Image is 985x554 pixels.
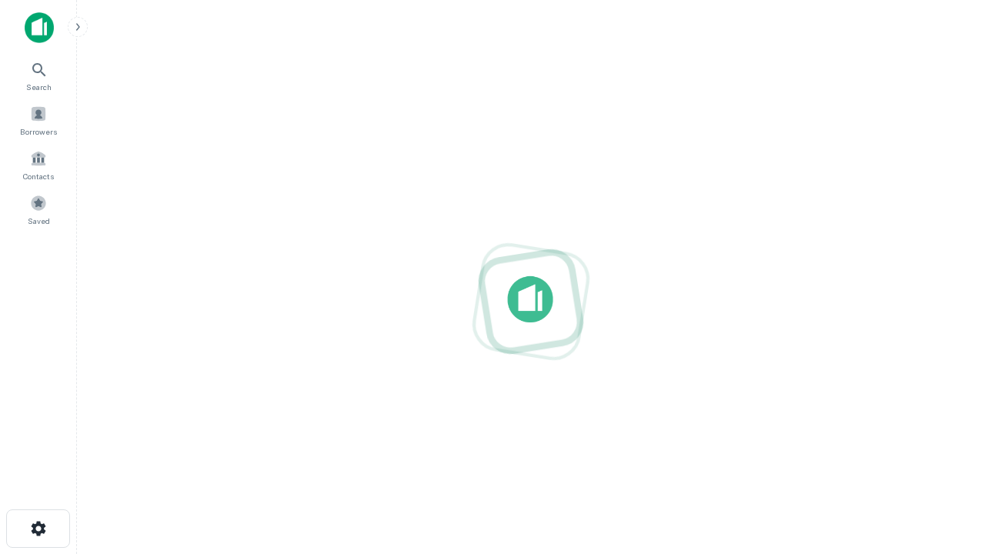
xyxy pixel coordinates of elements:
img: capitalize-icon.png [25,12,54,43]
span: Search [26,81,52,93]
iframe: Chat Widget [908,431,985,505]
a: Saved [5,189,72,230]
a: Search [5,55,72,96]
span: Saved [28,215,50,227]
span: Borrowers [20,125,57,138]
a: Borrowers [5,99,72,141]
a: Contacts [5,144,72,185]
span: Contacts [23,170,54,182]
